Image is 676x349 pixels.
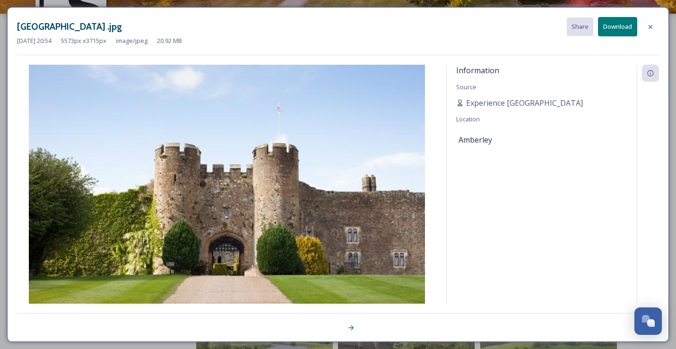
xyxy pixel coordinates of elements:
[17,20,122,34] h3: [GEOGRAPHIC_DATA] .jpg
[634,307,662,335] button: Open Chat
[116,36,147,45] span: image/jpeg
[456,115,480,123] span: Location
[567,17,593,36] button: Share
[456,65,499,76] span: Information
[459,134,492,145] span: Amberley
[456,83,477,91] span: Source
[17,65,437,329] img: 6c08014e-a7b3-417e-aba2-67f2873b4e01.jpg
[466,97,583,109] span: Experience [GEOGRAPHIC_DATA]
[61,36,106,45] span: 5573 px x 3715 px
[157,36,182,45] span: 20.92 MB
[17,36,52,45] span: [DATE] 20:54
[598,17,637,36] button: Download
